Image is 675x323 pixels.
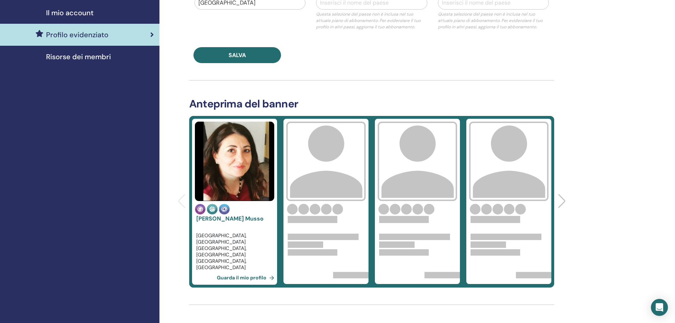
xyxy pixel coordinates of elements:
a: Guarda il mio profilo [217,271,277,285]
img: user-dummy-placeholder.svg [469,122,549,201]
img: user-dummy-placeholder.svg [286,122,366,201]
img: default.jpg [195,122,274,201]
button: Salva [193,47,281,63]
span: Profilo evidenziato [46,29,108,40]
p: Questa selezione del paese non è inclusa nel tuo attuale piano di abbonamento. Per evidenziare il... [438,11,549,30]
span: Salva [229,51,246,59]
img: user-dummy-placeholder.svg [378,122,457,201]
span: Risorse dei membri [46,51,111,62]
p: Questa selezione del paese non è inclusa nel tuo attuale piano di abbonamento. Per evidenziare il... [316,11,427,30]
p: [GEOGRAPHIC_DATA], [GEOGRAPHIC_DATA] [196,232,273,245]
div: Open Intercom Messenger [651,299,668,316]
a: [PERSON_NAME] Musso [196,215,264,222]
span: Il mio account [46,7,94,18]
p: [GEOGRAPHIC_DATA], [GEOGRAPHIC_DATA] [196,258,273,271]
h3: Anteprima del banner [189,98,554,110]
p: [GEOGRAPHIC_DATA], [GEOGRAPHIC_DATA] [196,245,273,258]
